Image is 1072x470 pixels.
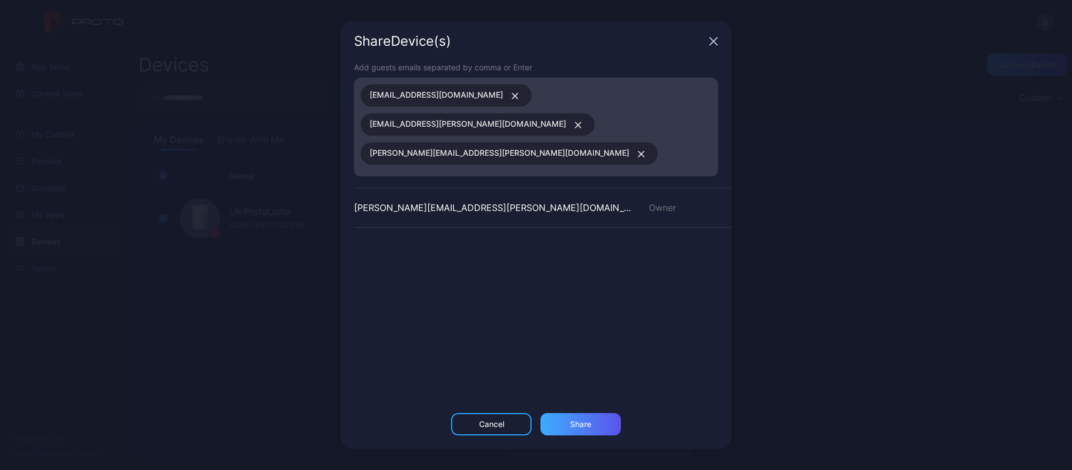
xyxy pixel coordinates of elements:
[451,413,532,435] button: Cancel
[370,88,503,103] span: [EMAIL_ADDRESS][DOMAIN_NAME]
[370,146,629,161] span: [PERSON_NAME][EMAIL_ADDRESS][PERSON_NAME][DOMAIN_NAME]
[354,61,718,73] div: Add guests emails separated by comma or Enter
[570,420,591,429] div: Share
[354,201,635,214] div: [PERSON_NAME][EMAIL_ADDRESS][PERSON_NAME][DOMAIN_NAME]
[635,201,731,214] div: Owner
[540,413,621,435] button: Share
[479,420,504,429] div: Cancel
[354,35,705,48] div: Share Device (s)
[370,117,566,132] span: [EMAIL_ADDRESS][PERSON_NAME][DOMAIN_NAME]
